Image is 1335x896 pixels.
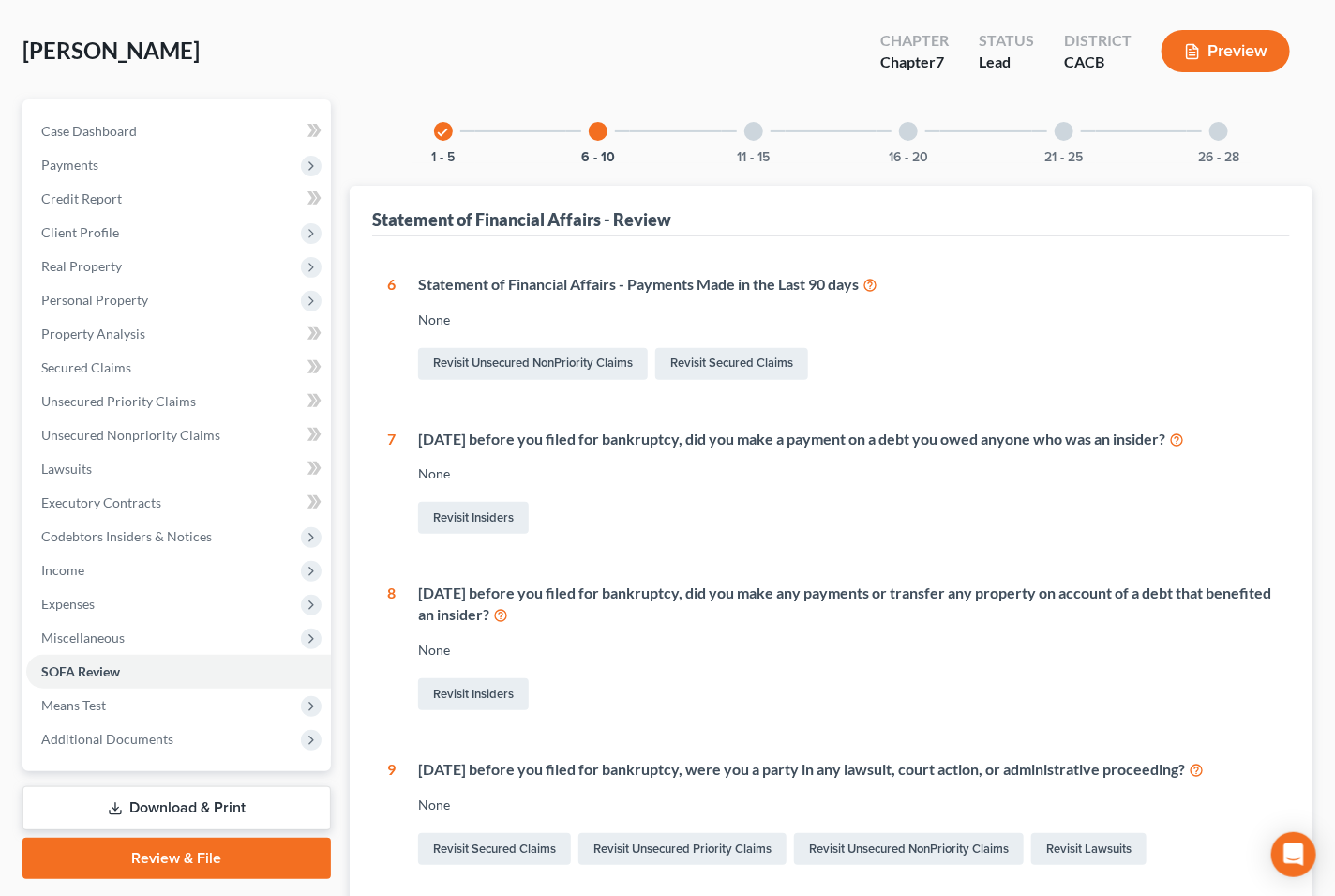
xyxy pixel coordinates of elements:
div: 7 [387,429,396,539]
span: Personal Property [41,292,148,308]
div: [DATE] before you filed for bankruptcy, did you make a payment on a debt you owed anyone who was ... [418,429,1275,450]
div: None [418,641,1275,660]
a: Secured Claims [26,351,331,385]
div: 6 [387,274,396,384]
a: Revisit Unsecured NonPriority Claims [794,833,1024,865]
span: Case Dashboard [41,123,137,139]
div: Lead [979,52,1034,73]
a: Unsecured Nonpriority Claims [26,418,331,452]
div: CACB [1064,52,1132,73]
a: Revisit Unsecured Priority Claims [578,833,787,865]
span: SOFA Review [41,663,120,679]
span: Credit Report [41,190,122,206]
a: Executory Contracts [26,486,331,520]
div: None [418,311,1275,329]
div: [DATE] before you filed for bankruptcy, did you make any payments or transfer any property on acc... [418,583,1275,626]
button: Preview [1162,30,1290,72]
a: Revisit Lawsuits [1031,833,1147,865]
button: 6 - 10 [581,151,615,164]
a: Credit Report [26,182,331,216]
span: Secured Claims [41,359,131,375]
div: Open Intercom Messenger [1271,832,1316,877]
div: Chapter [880,52,949,73]
div: Statement of Financial Affairs - Payments Made in the Last 90 days [418,274,1275,296]
a: Revisit Secured Claims [655,348,808,380]
span: Executory Contracts [41,494,161,510]
a: Property Analysis [26,317,331,351]
i: check [437,126,450,139]
span: Unsecured Nonpriority Claims [41,427,220,443]
div: None [418,796,1275,814]
div: Statement of Financial Affairs - Review [372,208,671,231]
a: Review & File [22,838,331,879]
a: Revisit Unsecured NonPriority Claims [418,348,648,380]
span: Miscellaneous [41,630,125,645]
button: 16 - 20 [889,151,928,164]
a: Revisit Insiders [418,502,529,534]
span: Lawsuits [41,461,92,477]
button: 26 - 28 [1198,151,1239,164]
span: Means Test [41,697,106,713]
button: 21 - 25 [1044,151,1083,164]
div: Chapter [880,30,949,52]
span: Payments [41,157,98,173]
div: Status [979,30,1034,52]
span: Codebtors Insiders & Notices [41,528,212,544]
span: Property Analysis [41,326,145,342]
a: Revisit Insiders [418,678,529,710]
a: Unsecured Priority Claims [26,385,331,418]
span: [PERSON_NAME] [22,37,200,64]
span: Real Property [41,258,122,274]
div: [DATE] before you filed for bankruptcy, were you a party in any lawsuit, court action, or adminis... [418,759,1275,781]
a: Lawsuits [26,452,331,486]
a: Revisit Secured Claims [418,833,571,865]
span: Income [41,562,84,578]
div: 8 [387,583,396,714]
span: Expenses [41,596,95,612]
div: District [1064,30,1132,52]
a: Case Dashboard [26,114,331,148]
button: 11 - 15 [737,151,770,164]
a: SOFA Review [26,655,331,689]
span: Client Profile [41,224,119,240]
div: None [418,464,1275,483]
span: 7 [936,53,944,70]
a: Download & Print [22,786,331,830]
div: 9 [387,759,396,869]
span: Additional Documents [41,731,173,747]
span: Unsecured Priority Claims [41,393,196,409]
button: 1 - 5 [431,151,455,164]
